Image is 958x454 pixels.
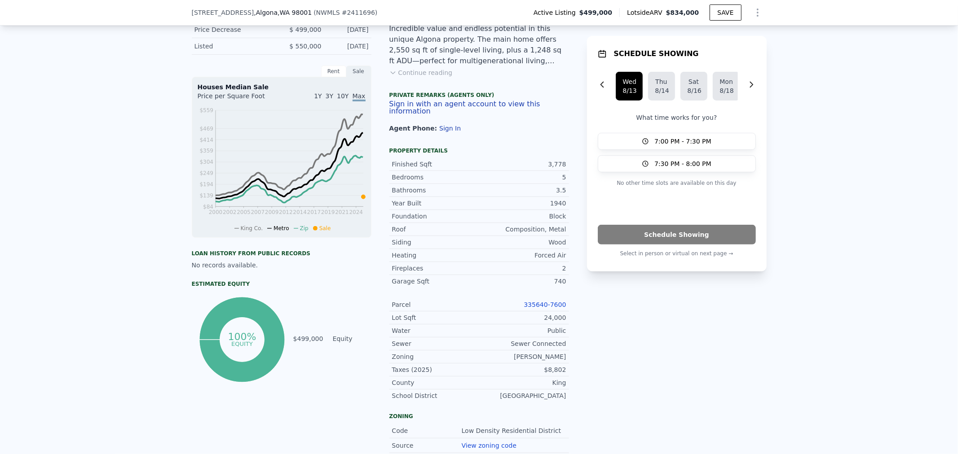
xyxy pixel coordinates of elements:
div: Wed [623,77,636,86]
div: Sale [346,65,371,77]
div: Private Remarks (Agents Only) [389,92,569,100]
tspan: 2024 [349,209,363,215]
div: 8/18 [720,86,733,95]
div: Garage Sqft [392,277,479,286]
span: , Algona [254,8,312,17]
div: Parcel [392,300,479,309]
span: King Co. [241,225,263,231]
div: No records available. [192,261,371,270]
h1: SCHEDULE SHOWING [614,48,699,59]
div: 3.5 [479,186,566,195]
tspan: 2005 [237,209,251,215]
div: Price Decrease [194,25,274,34]
button: Schedule Showing [598,225,756,244]
tspan: $304 [199,159,213,165]
p: Select in person or virtual on next page → [598,248,756,259]
div: Heating [392,251,479,260]
span: 10Y [337,92,349,100]
button: Wed8/13 [616,72,643,100]
button: Thu8/14 [648,72,675,100]
div: Sewer Connected [479,339,566,348]
div: Forced Air [479,251,566,260]
div: Sewer [392,339,479,348]
div: Finished Sqft [392,160,479,169]
span: $ 550,000 [289,43,321,50]
div: Bathrooms [392,186,479,195]
tspan: $139 [199,192,213,199]
a: 335640-7600 [524,301,566,308]
div: Zoning [392,352,479,361]
div: Block [479,212,566,221]
div: Taxes (2025) [392,365,479,374]
tspan: 2021 [335,209,349,215]
div: 8/13 [623,86,636,95]
div: Public [479,326,566,335]
div: Sat [688,77,700,86]
div: King [479,378,566,387]
span: 7:30 PM - 8:00 PM [654,159,711,168]
tspan: equity [231,340,253,347]
button: 7:00 PM - 7:30 PM [598,133,756,150]
div: Year Built [392,199,479,208]
tspan: $469 [199,126,213,132]
div: Lot Sqft [392,313,479,322]
div: [PERSON_NAME] [479,352,566,361]
button: Sat8/16 [680,72,707,100]
span: Max [353,92,366,101]
span: $ 499,000 [289,26,321,33]
span: Metro [274,225,289,231]
div: Wood [479,238,566,247]
p: What time works for you? [598,113,756,122]
td: $499,000 [293,334,324,344]
button: SAVE [710,4,741,21]
div: Fireplaces [392,264,479,273]
span: 7:00 PM - 7:30 PM [654,137,711,146]
div: Incredible value and endless potential in this unique Algona property. The main home offers 2,550... [389,23,569,66]
tspan: 2017 [307,209,321,215]
a: View zoning code [462,442,517,449]
span: Sale [319,225,331,231]
td: Equity [331,334,371,344]
div: Rent [321,65,346,77]
tspan: $559 [199,107,213,113]
tspan: 2014 [293,209,307,215]
div: Price per Square Foot [198,92,282,106]
tspan: 2007 [251,209,265,215]
div: [DATE] [329,25,369,34]
div: Roof [392,225,479,234]
div: 8/16 [688,86,700,95]
span: Lotside ARV [627,8,666,17]
div: Source [392,441,462,450]
span: Active Listing [534,8,579,17]
div: Estimated Equity [192,280,371,288]
div: Composition, Metal [479,225,566,234]
div: Siding [392,238,479,247]
div: Code [392,426,462,435]
tspan: $84 [203,204,213,210]
span: $499,000 [579,8,613,17]
button: Sign in with an agent account to view this information [389,100,569,115]
div: Low Density Residential District [462,426,563,435]
div: Thu [655,77,668,86]
span: # 2411696 [342,9,375,16]
button: 7:30 PM - 8:00 PM [598,155,756,172]
div: Bedrooms [392,173,479,182]
div: 8/14 [655,86,668,95]
div: Houses Median Sale [198,83,366,92]
span: [STREET_ADDRESS] [192,8,254,17]
div: 24,000 [479,313,566,322]
div: [GEOGRAPHIC_DATA] [479,391,566,400]
tspan: 100% [228,331,256,342]
div: Water [392,326,479,335]
div: 5 [479,173,566,182]
span: , WA 98001 [278,9,312,16]
tspan: $194 [199,181,213,188]
div: $8,802 [479,365,566,374]
div: 2 [479,264,566,273]
button: Mon8/18 [713,72,740,100]
div: School District [392,391,479,400]
div: [DATE] [329,42,369,51]
tspan: $359 [199,148,213,154]
div: 740 [479,277,566,286]
span: 3Y [326,92,333,100]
